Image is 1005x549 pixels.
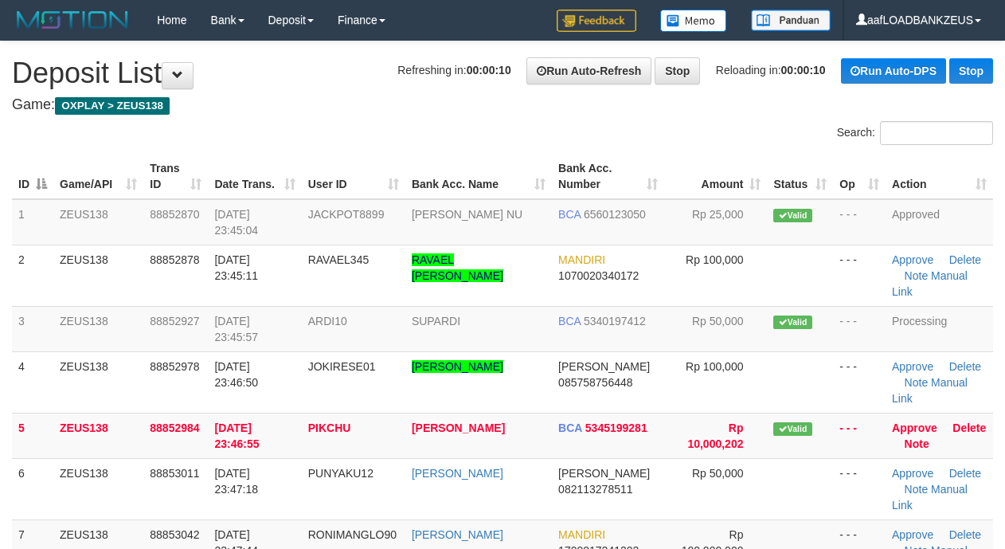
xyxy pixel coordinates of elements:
[952,422,986,434] a: Delete
[686,360,743,373] span: Rp 100,000
[905,483,929,496] a: Note
[892,376,968,405] a: Manual Link
[412,467,503,480] a: [PERSON_NAME]
[12,97,993,113] h4: Game:
[412,360,503,373] a: [PERSON_NAME]
[886,199,993,245] td: Approved
[841,58,946,84] a: Run Auto-DPS
[892,467,933,480] a: Approve
[558,467,650,480] span: [PERSON_NAME]
[526,57,651,84] a: Run Auto-Refresh
[767,154,833,199] th: Status: activate to sort column ascending
[892,528,933,541] a: Approve
[53,351,143,413] td: ZEUS138
[53,245,143,306] td: ZEUS138
[558,253,605,266] span: MANDIRI
[150,253,199,266] span: 88852878
[308,208,385,221] span: JACKPOT8899
[558,315,581,327] span: BCA
[892,422,937,434] a: Approve
[558,422,582,434] span: BCA
[150,315,199,327] span: 88852927
[308,422,351,434] span: PIKCHU
[150,360,199,373] span: 88852978
[751,10,831,31] img: panduan.png
[558,483,632,496] span: Copy 082113278511 to clipboard
[214,253,258,282] span: [DATE] 23:45:11
[557,10,636,32] img: Feedback.jpg
[558,269,639,282] span: Copy 1070020340172 to clipboard
[905,269,929,282] a: Note
[584,208,646,221] span: Copy 6560123050 to clipboard
[214,208,258,237] span: [DATE] 23:45:04
[12,154,53,199] th: ID: activate to sort column descending
[12,351,53,413] td: 4
[214,360,258,389] span: [DATE] 23:46:50
[949,360,981,373] a: Delete
[686,253,743,266] span: Rp 100,000
[949,253,981,266] a: Delete
[12,57,993,89] h1: Deposit List
[892,483,968,512] a: Manual Link
[397,64,510,76] span: Refreshing in:
[55,97,170,115] span: OXPLAY > ZEUS138
[833,413,886,458] td: - - -
[12,245,53,306] td: 2
[892,360,933,373] a: Approve
[833,154,886,199] th: Op: activate to sort column ascending
[886,306,993,351] td: Processing
[12,306,53,351] td: 3
[773,209,811,222] span: Valid transaction
[412,315,460,327] a: SUPARDI
[837,121,993,145] label: Search:
[660,10,727,32] img: Button%20Memo.svg
[308,315,347,327] span: ARDI10
[405,154,552,199] th: Bank Acc. Name: activate to sort column ascending
[308,467,373,480] span: PUNYAKU12
[308,360,376,373] span: JOKIRESE01
[150,528,199,541] span: 88853042
[655,57,700,84] a: Stop
[664,154,767,199] th: Amount: activate to sort column ascending
[781,64,826,76] strong: 00:00:10
[412,528,503,541] a: [PERSON_NAME]
[833,351,886,413] td: - - -
[552,154,664,199] th: Bank Acc. Number: activate to sort column ascending
[892,269,968,298] a: Manual Link
[12,8,133,32] img: MOTION_logo.png
[302,154,405,199] th: User ID: activate to sort column ascending
[692,467,744,480] span: Rp 50,000
[886,154,993,199] th: Action: activate to sort column ascending
[949,58,993,84] a: Stop
[214,315,258,343] span: [DATE] 23:45:57
[12,458,53,520] td: 6
[833,199,886,245] td: - - -
[53,154,143,199] th: Game/API: activate to sort column ascending
[949,467,981,480] a: Delete
[12,413,53,458] td: 5
[773,316,811,329] span: Valid transaction
[585,422,647,434] span: Copy 5345199281 to clipboard
[880,121,993,145] input: Search:
[692,315,744,327] span: Rp 50,000
[53,458,143,520] td: ZEUS138
[53,306,143,351] td: ZEUS138
[308,528,397,541] span: RONIMANGLO90
[687,422,743,450] span: Rp 10,000,202
[773,422,811,436] span: Valid transaction
[150,467,199,480] span: 88853011
[150,208,199,221] span: 88852870
[949,528,981,541] a: Delete
[558,528,605,541] span: MANDIRI
[833,245,886,306] td: - - -
[53,199,143,245] td: ZEUS138
[892,253,933,266] a: Approve
[150,422,199,434] span: 88852984
[692,208,744,221] span: Rp 25,000
[214,422,259,450] span: [DATE] 23:46:55
[558,376,632,389] span: Copy 085758756448 to clipboard
[412,422,505,434] a: [PERSON_NAME]
[208,154,301,199] th: Date Trans.: activate to sort column ascending
[214,467,258,496] span: [DATE] 23:47:18
[558,360,650,373] span: [PERSON_NAME]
